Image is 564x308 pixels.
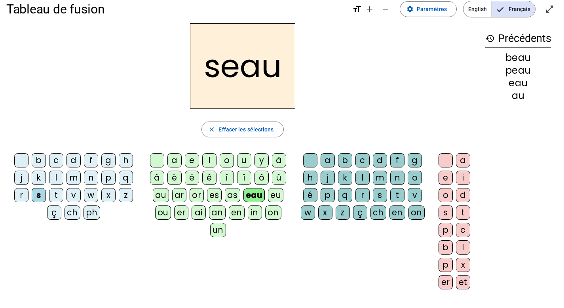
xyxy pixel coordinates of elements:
[119,171,133,185] div: q
[336,205,350,220] div: z
[439,240,453,255] div: b
[338,153,352,167] div: b
[321,153,335,167] div: a
[167,153,182,167] div: a
[485,53,551,63] div: beau
[408,205,425,220] div: on
[353,205,367,220] div: ç
[202,153,216,167] div: i
[321,171,335,185] div: j
[190,188,204,202] div: or
[355,171,370,185] div: l
[545,4,555,14] mat-icon: open_in_full
[84,205,100,220] div: ph
[174,205,188,220] div: er
[119,188,133,202] div: z
[456,153,470,167] div: a
[417,4,447,14] span: Paramètres
[254,153,269,167] div: y
[456,223,470,237] div: c
[390,171,404,185] div: n
[101,153,116,167] div: g
[101,171,116,185] div: p
[101,188,116,202] div: x
[378,1,393,17] button: Diminuer la taille de la police
[439,171,453,185] div: e
[237,171,251,185] div: ï
[272,153,286,167] div: à
[355,153,370,167] div: c
[49,188,63,202] div: t
[14,188,28,202] div: r
[155,205,171,220] div: ou
[439,258,453,272] div: p
[352,4,362,14] mat-icon: format_size
[485,30,551,48] h3: Précédents
[456,205,470,220] div: t
[14,171,28,185] div: j
[237,153,251,167] div: u
[406,6,414,13] mat-icon: settings
[119,153,133,167] div: h
[229,205,245,220] div: en
[225,188,240,202] div: as
[338,188,352,202] div: q
[355,188,370,202] div: r
[153,188,169,202] div: au
[390,188,404,202] div: t
[301,205,315,220] div: w
[218,125,273,134] span: Effacer les sélections
[207,188,222,202] div: es
[32,188,46,202] div: s
[303,171,317,185] div: h
[456,188,470,202] div: d
[220,171,234,185] div: î
[32,153,46,167] div: b
[185,153,199,167] div: e
[66,153,81,167] div: d
[456,240,470,255] div: l
[439,205,453,220] div: s
[84,188,98,202] div: w
[272,171,286,185] div: û
[456,275,470,289] div: et
[47,205,61,220] div: ç
[268,188,283,202] div: eu
[201,122,283,137] button: Effacer les sélections
[265,205,281,220] div: on
[243,188,265,202] div: eau
[303,188,317,202] div: é
[373,188,387,202] div: s
[370,205,386,220] div: ch
[65,205,80,220] div: ch
[408,171,422,185] div: o
[456,171,470,185] div: i
[49,153,63,167] div: c
[463,1,492,17] span: English
[373,171,387,185] div: m
[167,171,182,185] div: è
[485,34,495,43] mat-icon: history
[210,223,226,237] div: un
[192,205,206,220] div: ai
[485,66,551,75] div: peau
[439,223,453,237] div: p
[400,1,457,17] button: Paramètres
[190,23,295,109] h2: seau
[485,78,551,88] div: eau
[389,205,405,220] div: en
[84,153,98,167] div: f
[439,275,453,289] div: er
[150,171,164,185] div: â
[185,171,199,185] div: é
[172,188,186,202] div: ar
[49,171,63,185] div: l
[202,171,216,185] div: ê
[362,1,378,17] button: Augmenter la taille de la police
[439,188,453,202] div: o
[456,258,470,272] div: x
[220,153,234,167] div: o
[463,1,536,17] mat-button-toggle-group: Language selection
[318,205,332,220] div: x
[84,171,98,185] div: n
